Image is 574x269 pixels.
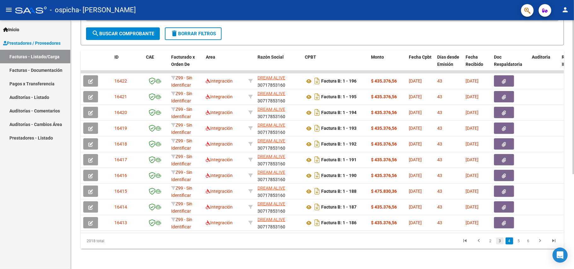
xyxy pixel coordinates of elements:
span: [DATE] [466,78,478,83]
li: page 5 [514,236,524,246]
mat-icon: person [561,6,569,14]
strong: $ 435.376,56 [371,173,397,178]
span: - [PERSON_NAME] [79,3,136,17]
span: 43 [437,141,442,146]
span: Borrar Filtros [171,31,216,37]
span: [DATE] [409,110,422,115]
span: Fecha Recibido [466,54,483,67]
span: [DATE] [409,220,422,225]
i: Descargar documento [313,107,321,117]
span: [DATE] [409,126,422,131]
a: go to last page [548,238,560,244]
strong: $ 435.376,56 [371,157,397,162]
span: 16416 [114,173,127,178]
div: 30717853160 [258,122,300,135]
div: 30717853160 [258,216,300,229]
button: Buscar Comprobante [86,27,160,40]
span: 43 [437,110,442,115]
span: Integración [206,220,233,225]
span: Area [206,54,215,60]
span: [DATE] [466,204,478,209]
i: Descargar documento [313,76,321,86]
i: Descargar documento [313,218,321,228]
strong: $ 435.376,56 [371,141,397,146]
strong: $ 435.376,56 [371,126,397,131]
span: Z99 - Sin Identificar [171,107,192,119]
mat-icon: search [92,30,99,37]
a: go to next page [534,238,546,244]
span: DREAM ALIVE [258,123,285,128]
span: Integración [206,78,233,83]
span: Z99 - Sin Identificar [171,186,192,198]
span: Inicio [3,26,19,33]
strong: Factura B: 1 - 190 [321,173,357,178]
span: Fecha Cpbt [409,54,432,60]
a: 5 [515,238,523,244]
li: page 2 [486,236,495,246]
mat-icon: menu [5,6,13,14]
span: [DATE] [409,141,422,146]
li: page 6 [524,236,533,246]
a: go to previous page [473,238,485,244]
li: page 3 [495,236,505,246]
span: [DATE] [409,157,422,162]
span: [DATE] [409,173,422,178]
span: ID [114,54,119,60]
span: Días desde Emisión [437,54,459,67]
span: [DATE] [466,189,478,194]
strong: $ 435.376,56 [371,78,397,83]
a: 2 [487,238,494,244]
span: Integración [206,173,233,178]
span: DREAM ALIVE [258,91,285,96]
span: [DATE] [466,220,478,225]
strong: Factura B: 1 - 196 [321,79,357,84]
strong: Factura B: 1 - 188 [321,189,357,194]
datatable-header-cell: CAE [143,50,169,78]
a: 6 [525,238,532,244]
span: Z99 - Sin Identificar [171,201,192,214]
span: DREAM ALIVE [258,154,285,159]
span: Monto [371,54,384,60]
span: DREAM ALIVE [258,201,285,206]
datatable-header-cell: Razón Social [255,50,302,78]
span: 43 [437,78,442,83]
datatable-header-cell: ID [112,50,143,78]
span: 43 [437,173,442,178]
span: 43 [437,126,442,131]
strong: $ 435.376,56 [371,94,397,99]
span: Doc Respaldatoria [494,54,522,67]
span: Integración [206,110,233,115]
span: DREAM ALIVE [258,170,285,175]
span: Razón Social [258,54,284,60]
span: Z99 - Sin Identificar [171,170,192,182]
datatable-header-cell: Area [203,50,246,78]
mat-icon: delete [171,30,178,37]
strong: Factura B: 1 - 193 [321,126,357,131]
span: 43 [437,204,442,209]
i: Descargar documento [313,186,321,196]
span: Z99 - Sin Identificar [171,91,192,103]
i: Descargar documento [313,92,321,102]
datatable-header-cell: CPBT [302,50,368,78]
span: DREAM ALIVE [258,75,285,80]
span: DREAM ALIVE [258,186,285,191]
datatable-header-cell: Días desde Emisión [435,50,463,78]
span: 16415 [114,189,127,194]
span: Integración [206,141,233,146]
span: [DATE] [409,78,422,83]
i: Descargar documento [313,155,321,165]
i: Descargar documento [313,170,321,180]
datatable-header-cell: Monto [368,50,406,78]
span: DREAM ALIVE [258,107,285,112]
div: Open Intercom Messenger [553,248,568,263]
div: 30717853160 [258,185,300,198]
span: 43 [437,189,442,194]
div: 2018 total [81,233,176,249]
datatable-header-cell: Fecha Cpbt [406,50,435,78]
i: Descargar documento [313,139,321,149]
span: 16418 [114,141,127,146]
span: Integración [206,204,233,209]
span: Integración [206,126,233,131]
span: 16422 [114,78,127,83]
span: 16413 [114,220,127,225]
